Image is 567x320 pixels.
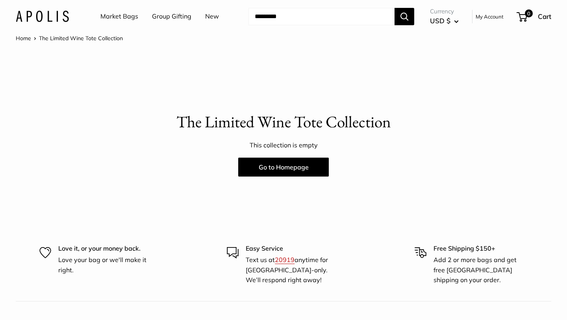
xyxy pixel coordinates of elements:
[246,244,340,254] p: Easy Service
[434,255,528,285] p: Add 2 or more bags and get free [GEOGRAPHIC_DATA] shipping on your order.
[525,9,533,17] span: 0
[248,8,395,25] input: Search...
[16,35,31,42] a: Home
[16,110,551,134] p: The Limited Wine Tote Collection
[430,6,459,17] span: Currency
[434,244,528,254] p: Free Shipping $150+
[58,244,153,254] p: Love it, or your money back.
[16,33,123,43] nav: Breadcrumb
[16,140,551,151] p: This collection is empty
[39,35,123,42] span: The Limited Wine Tote Collection
[16,11,69,22] img: Apolis
[476,12,504,21] a: My Account
[205,11,219,22] a: New
[152,11,191,22] a: Group Gifting
[58,255,153,275] p: Love your bag or we'll make it right.
[238,158,329,177] a: Go to Homepage
[395,8,414,25] button: Search
[430,17,450,25] span: USD $
[517,10,551,23] a: 0 Cart
[430,15,459,27] button: USD $
[246,255,340,285] p: Text us at anytime for [GEOGRAPHIC_DATA]-only. We’ll respond right away!
[538,12,551,20] span: Cart
[275,256,295,264] a: 20919
[100,11,138,22] a: Market Bags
